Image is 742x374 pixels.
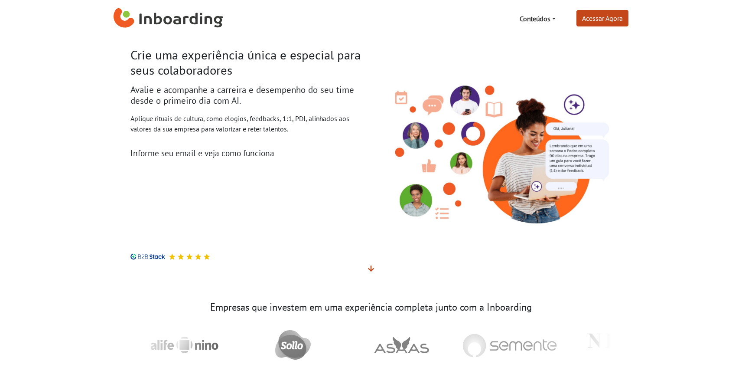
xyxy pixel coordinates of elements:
[114,3,223,34] a: Inboarding Home Page
[130,253,165,260] img: B2B Stack logo
[516,10,559,27] a: Conteúdos
[195,253,202,260] img: Avaliação 5 estrelas no B2B Stack
[203,253,210,260] img: Avaliação 5 estrelas no B2B Stack
[165,253,210,260] div: Avaliação 5 estrelas no B2B Stack
[130,113,364,134] p: Aplique rituais de cultura, como elogios, feedbacks, 1:1, PDI, alinhados aos valores da sua empre...
[378,70,612,227] img: Inboarding - Rutuais de Cultura com Inteligência Ariticial. Feedback, conversas 1:1, PDI.
[267,323,316,367] img: Sollo Brasil
[186,253,193,260] img: Avaliação 5 estrelas no B2B Stack
[137,323,228,367] img: Alife Nino
[177,253,184,260] img: Avaliação 5 estrelas no B2B Stack
[130,302,612,313] h3: Empresas que investem em uma experiência completa junto com a Inboarding
[169,253,176,260] img: Avaliação 5 estrelas no B2B Stack
[368,264,374,273] span: Veja mais detalhes abaixo
[130,85,364,106] h2: Avalie e acompanhe a carreira e desempenho do seu time desde o primeiro dia com AI.
[114,6,223,32] img: Inboarding Home
[576,10,628,26] a: Acessar Agora
[130,48,364,78] h1: Crie uma experiência única e especial para seus colaboradores
[453,326,562,364] img: Semente Negocios
[130,161,344,243] iframe: Form 0
[365,330,434,360] img: Asaas
[130,148,364,158] h3: Informe seu email e veja como funciona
